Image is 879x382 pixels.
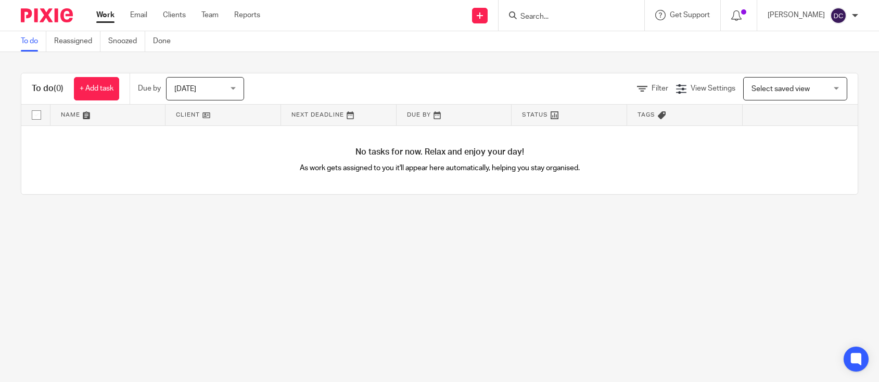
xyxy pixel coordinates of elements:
input: Search [519,12,613,22]
a: Work [96,10,114,20]
img: Pixie [21,8,73,22]
a: Team [201,10,219,20]
h4: No tasks for now. Relax and enjoy your day! [21,147,858,158]
span: Get Support [670,11,710,19]
p: [PERSON_NAME] [768,10,825,20]
p: Due by [138,83,161,94]
p: As work gets assigned to you it'll appear here automatically, helping you stay organised. [231,163,649,173]
a: Reports [234,10,260,20]
img: svg%3E [830,7,847,24]
span: Select saved view [751,85,810,93]
a: Snoozed [108,31,145,52]
span: View Settings [691,85,735,92]
a: Reassigned [54,31,100,52]
a: + Add task [74,77,119,100]
a: To do [21,31,46,52]
a: Email [130,10,147,20]
span: (0) [54,84,63,93]
span: [DATE] [174,85,196,93]
a: Done [153,31,179,52]
span: Tags [638,112,655,118]
h1: To do [32,83,63,94]
span: Filter [652,85,668,92]
a: Clients [163,10,186,20]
